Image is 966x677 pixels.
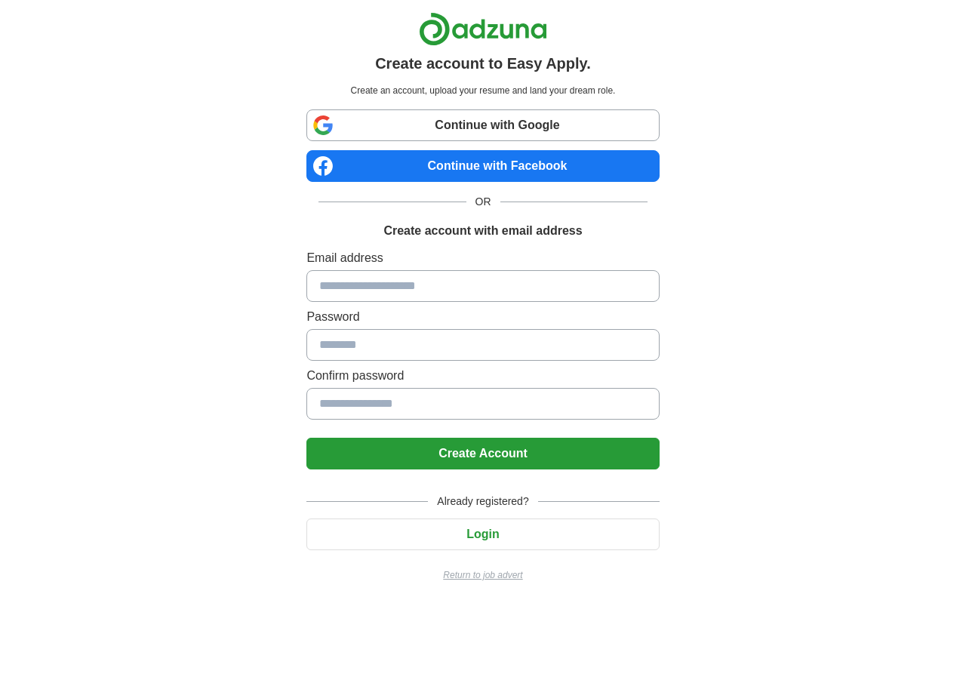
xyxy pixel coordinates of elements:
span: OR [466,194,500,210]
span: Already registered? [428,494,537,509]
a: Login [306,528,659,540]
a: Return to job advert [306,568,659,582]
a: Continue with Google [306,109,659,141]
label: Email address [306,249,659,267]
a: Continue with Facebook [306,150,659,182]
h1: Create account to Easy Apply. [375,52,591,75]
label: Password [306,308,659,326]
button: Create Account [306,438,659,469]
img: Adzuna logo [419,12,547,46]
h1: Create account with email address [383,222,582,240]
button: Login [306,519,659,550]
p: Create an account, upload your resume and land your dream role. [309,84,656,97]
label: Confirm password [306,367,659,385]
